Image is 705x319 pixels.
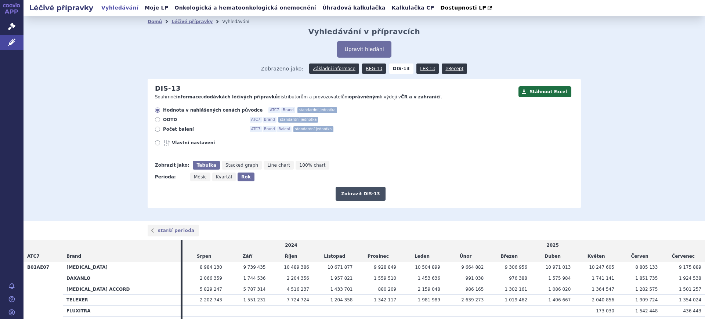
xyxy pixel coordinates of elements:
span: 7 724 724 [287,297,309,302]
h2: Vyhledávání v přípravcích [308,27,420,36]
span: Brand [263,126,276,132]
th: TELEXER [63,295,181,306]
span: 1 981 989 [418,297,440,302]
span: Brand [263,117,276,123]
span: 1 086 020 [548,287,571,292]
td: Červenec [661,251,705,262]
span: 1 741 141 [592,276,614,281]
span: 1 559 510 [374,276,396,281]
button: Upravit hledání [337,41,391,58]
span: 2 202 743 [200,297,222,302]
a: eRecept [442,64,467,74]
span: 1 909 724 [635,297,658,302]
button: Stáhnout Excel [518,86,571,97]
td: Květen [574,251,618,262]
span: 1 204 358 [330,297,352,302]
span: 9 664 882 [461,265,484,270]
span: 1 924 538 [679,276,701,281]
span: 991 038 [466,276,484,281]
span: 880 209 [378,287,397,292]
h2: Léčivé přípravky [23,3,99,13]
span: 1 453 636 [418,276,440,281]
a: Domů [148,19,162,24]
span: - [439,308,440,313]
span: 2 159 048 [418,287,440,292]
span: Tabulka [196,163,216,168]
a: Léčivé přípravky [171,19,213,24]
span: 1 302 161 [505,287,527,292]
span: Měsíc [194,174,207,180]
span: 2 066 359 [200,276,222,281]
th: [MEDICAL_DATA] ACCORD [63,284,181,295]
span: 8 984 130 [200,265,222,270]
td: Leden [400,251,444,262]
span: Line chart [267,163,290,168]
span: 9 175 889 [679,265,701,270]
td: 2024 [182,240,400,251]
span: ODTD [163,117,244,123]
span: Zobrazeno jako: [261,64,304,74]
span: 100% chart [299,163,325,168]
span: - [264,308,265,313]
span: 10 489 386 [284,265,309,270]
span: 10 971 013 [546,265,571,270]
span: 976 388 [509,276,527,281]
h2: DIS-13 [155,84,181,93]
span: - [221,308,222,313]
span: 5 787 314 [243,287,265,292]
span: 10 247 605 [589,265,614,270]
span: 1 342 117 [374,297,396,302]
th: [MEDICAL_DATA] [63,262,181,273]
span: Balení [277,126,292,132]
span: 10 504 899 [415,265,440,270]
span: 2 204 356 [287,276,309,281]
span: 2 639 273 [461,297,484,302]
span: 5 829 247 [200,287,222,292]
span: 1 744 536 [243,276,265,281]
span: 1 957 821 [330,276,352,281]
span: Dostupnosti LP [440,5,486,11]
td: Listopad [313,251,357,262]
span: Vlastní nastavení [172,140,253,146]
span: 1 575 984 [548,276,571,281]
span: ATC7 [250,117,262,123]
span: - [482,308,484,313]
td: Prosinec [357,251,400,262]
span: 436 443 [683,308,701,313]
a: Dostupnosti LP [438,3,496,13]
span: Kvartál [216,174,232,180]
span: 986 165 [466,287,484,292]
span: - [351,308,352,313]
span: Počet balení [163,126,244,132]
span: 1 542 448 [635,308,658,313]
a: Onkologická a hematoonkologická onemocnění [172,3,318,13]
span: standardní jednotka [293,126,333,132]
th: FLUXITRA [63,306,181,317]
th: DAXANLO [63,273,181,284]
span: 1 851 735 [635,276,658,281]
span: 1 501 257 [679,287,701,292]
a: Moje LP [142,3,170,13]
a: Vyhledávání [99,3,141,13]
span: 9 306 956 [505,265,527,270]
td: Březen [487,251,531,262]
a: REG-13 [362,64,386,74]
td: 2025 [400,240,705,251]
p: Souhrnné o distributorům a provozovatelům k výdeji v . [155,94,515,100]
span: - [395,308,396,313]
span: 1 406 667 [548,297,571,302]
span: Stacked graph [225,163,258,168]
a: LEK-13 [416,64,438,74]
td: Září [226,251,270,262]
span: 1 019 462 [505,297,527,302]
a: starší perioda [148,225,199,236]
span: 4 516 237 [287,287,309,292]
span: Rok [241,174,251,180]
span: 2 040 856 [592,297,614,302]
strong: DIS-13 [389,64,413,74]
span: standardní jednotka [278,117,318,123]
span: 1 354 024 [679,297,701,302]
strong: oprávněným [349,94,380,99]
span: Brand [281,107,295,113]
a: Úhradová kalkulačka [320,3,388,13]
